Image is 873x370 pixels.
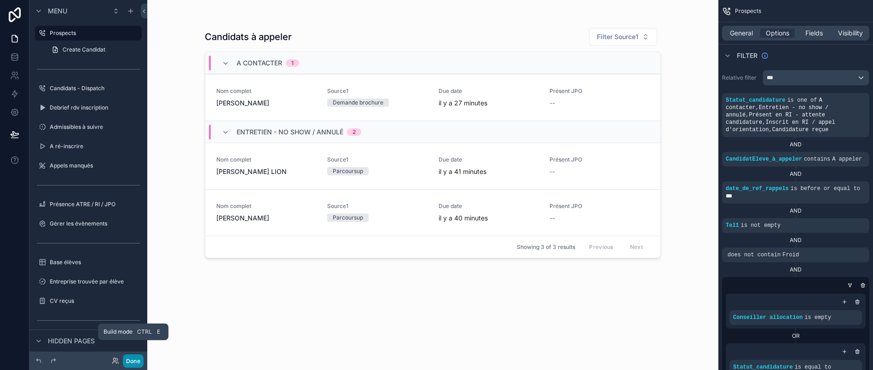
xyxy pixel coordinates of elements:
[804,156,831,162] span: contains
[50,278,140,285] label: Entreprise trouvée par élève
[728,252,780,258] span: does not contain
[762,119,765,126] span: ,
[517,243,575,251] span: Showing 3 of 3 results
[730,29,753,38] span: General
[726,185,789,192] span: date_de_ref_rappels
[722,266,869,273] div: AND
[155,328,162,335] span: E
[722,170,869,178] div: AND
[805,29,823,38] span: Fields
[50,220,140,227] label: Gérer les évènements
[735,7,761,15] span: Prospects
[50,297,140,305] label: CV reçus
[726,97,786,104] span: Statut_candidature
[50,259,140,266] label: Base élèves
[50,104,140,111] label: Debrief rdv inscription
[46,42,142,57] a: Create Candidat
[50,123,140,131] label: Admissibles à suivre
[136,327,153,336] span: Ctrl
[291,59,294,67] div: 1
[726,97,835,133] span: A contacter Entretien - no show / annulé Présent en RI - attente candidature Inscrit en RI / appe...
[35,255,142,270] a: Base élèves
[722,207,869,214] div: AND
[63,46,105,53] span: Create Candidat
[353,128,356,136] div: 2
[832,156,862,162] span: A appeler
[746,112,749,118] span: ,
[50,85,140,92] label: Candidats - Dispatch
[50,201,140,208] label: Présence ATRE / RI / JPO
[756,104,759,111] span: ,
[35,197,142,212] a: Présence ATRE / RI / JPO
[791,185,860,192] span: is before or equal to
[35,274,142,289] a: Entreprise trouvée par élève
[50,143,140,150] label: A ré-inscrire
[50,29,136,37] label: Prospects
[726,332,866,340] div: OR
[50,162,140,169] label: Appels manqués
[838,29,863,38] span: Visibility
[48,336,95,346] span: Hidden pages
[35,81,142,96] a: Candidats - Dispatch
[35,294,142,308] a: CV reçus
[237,127,343,137] span: Entretien - no show / annulé
[787,97,817,104] span: is one of
[237,58,282,68] span: A contacter
[48,6,67,16] span: Menu
[726,222,739,229] span: Tel1
[766,29,789,38] span: Options
[35,216,142,231] a: Gérer les évènements
[726,156,802,162] span: CandidatEleve_à_appeler
[722,74,759,81] label: Relative filter
[35,100,142,115] a: Debrief rdv inscription
[737,51,757,60] span: Filter
[769,127,772,133] span: ,
[35,158,142,173] a: Appels manqués
[741,222,780,229] span: is not empty
[722,141,869,148] div: AND
[35,120,142,134] a: Admissibles à suivre
[722,237,869,244] div: AND
[104,328,133,335] span: Build mode
[35,139,142,154] a: A ré-inscrire
[733,314,803,321] span: Conseiller allocation
[804,314,831,321] span: is empty
[782,252,799,258] span: Froid
[35,26,142,40] a: Prospects
[123,354,144,368] button: Done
